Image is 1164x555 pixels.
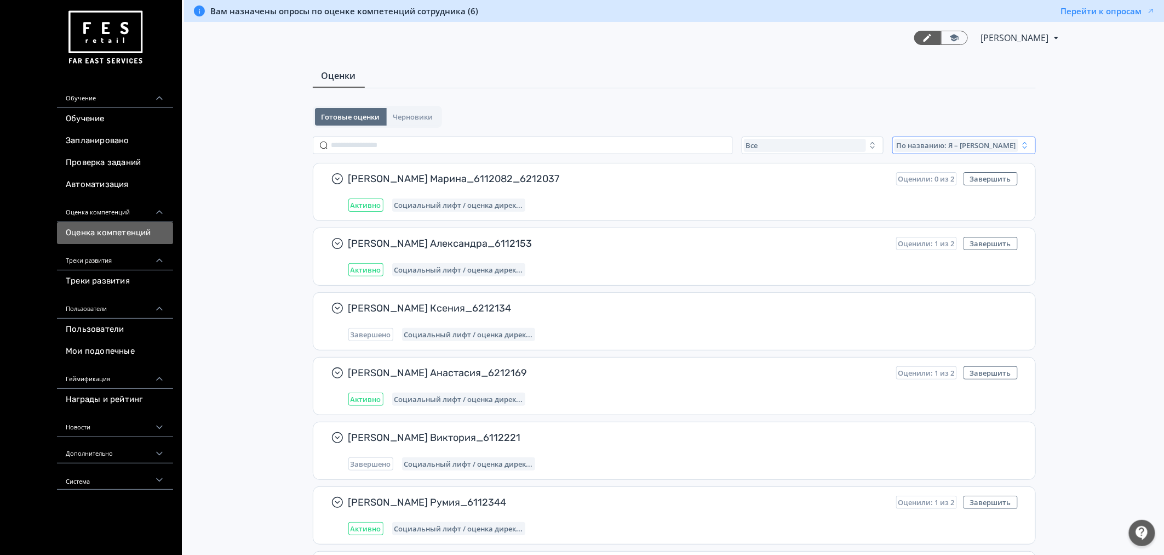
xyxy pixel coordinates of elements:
span: Готовые оценки [322,112,380,121]
span: Черновики [393,112,433,121]
div: Пользователи [57,292,173,319]
div: Оценка компетенций [57,196,173,222]
span: Оценили: 1 из 2 [898,239,955,248]
span: Оценили: 1 из 2 [898,498,955,507]
span: Оценили: 0 из 2 [898,174,955,183]
button: Готовые оценки [315,108,387,126]
a: Переключиться в режим ученика [941,31,968,45]
span: [PERSON_NAME] Александра_6112153 [348,237,887,250]
button: Завершить [964,237,1018,250]
a: Проверка заданий [57,152,173,174]
span: [PERSON_NAME] Виктория_6112221 [348,431,1009,444]
span: [PERSON_NAME] Анастасия_6212169 [348,366,887,380]
span: Активно [351,524,381,533]
div: Обучение [57,82,173,108]
div: Новости [57,411,173,437]
span: Завершено [351,330,391,339]
button: По названию: Я – [PERSON_NAME] [892,137,1036,154]
span: Завершено [351,460,391,468]
div: Треки развития [57,244,173,270]
button: Черновики [387,108,440,126]
a: Мои подопечные [57,341,173,363]
a: Автоматизация [57,174,173,196]
div: Система [57,463,173,490]
span: Все [746,141,758,150]
span: Социальный лифт / оценка директора магазина [394,265,523,274]
span: Вам назначены опросы по оценке компетенций сотрудника (6) [210,5,478,16]
button: Перейти к опросам [1061,5,1155,16]
a: Треки развития [57,270,173,292]
button: Все [742,137,884,154]
span: Социальный лифт / оценка директора магазина [404,330,533,339]
div: Геймификация [57,363,173,389]
span: Активно [351,201,381,209]
button: Завершить [964,172,1018,185]
a: Запланировано [57,130,173,152]
span: [PERSON_NAME] Марина_6112082_6212037 [348,172,887,185]
span: [PERSON_NAME] Румия_6112344 [348,496,887,509]
span: Юлия Рысина [981,31,1051,44]
span: Социальный лифт / оценка директора магазина [394,395,523,404]
button: Завершить [964,366,1018,380]
span: Социальный лифт / оценка директора магазина [394,201,523,209]
span: Активно [351,395,381,404]
a: Оценка компетенций [57,222,173,244]
span: Социальный лифт / оценка директора магазина [394,524,523,533]
span: [PERSON_NAME] Ксения_6212134 [348,302,1009,315]
span: Оценили: 1 из 2 [898,369,955,377]
a: Награды и рейтинг [57,389,173,411]
span: Оценки [322,69,356,82]
a: Пользователи [57,319,173,341]
img: https://files.teachbase.ru/system/account/57463/logo/medium-936fc5084dd2c598f50a98b9cbe0469a.png [66,7,145,69]
span: По названию: Я – А [897,141,1016,150]
a: Обучение [57,108,173,130]
div: Дополнительно [57,437,173,463]
span: Социальный лифт / оценка директора магазина [404,460,533,468]
span: Активно [351,265,381,274]
button: Завершить [964,496,1018,509]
